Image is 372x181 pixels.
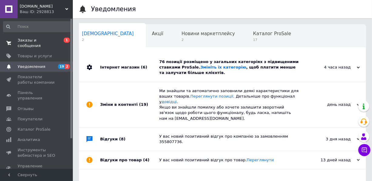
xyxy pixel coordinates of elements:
div: 4 часа назад [299,65,360,70]
span: Аналитика [18,137,40,142]
span: Акції [152,31,164,36]
span: (8) [119,137,126,141]
div: Ваш ID: 2928813 [20,9,73,15]
input: Поиск [3,21,71,32]
span: 1 [64,38,70,43]
span: (19) [139,102,148,107]
span: [DEMOGRAPHIC_DATA] [82,31,134,36]
span: Новини маркетплейсу [181,31,235,36]
div: Відгуки [100,128,159,151]
span: 2 [181,38,235,42]
span: Управление сайтом [18,163,56,174]
span: Покупатели [18,116,42,122]
span: 17 [253,38,291,42]
span: (4) [143,158,150,162]
div: У вас новий позитивний відгук про компанію за замовленням 355807736. [159,134,299,145]
div: Відгуки про товар [100,151,159,169]
span: Товары и услуги [18,53,52,59]
span: Каталог ProSale [253,31,291,36]
span: Панель управления [18,90,56,101]
div: 13 дней назад [299,157,360,163]
span: agrodekk.com.ua [20,4,65,9]
div: Ми знайшли та автоматично заповнили деякі характеристики для ваших товарів. . Детальніше про функ... [159,88,299,121]
div: Зміни в контенті [100,82,159,127]
span: Уведомления [18,64,45,69]
a: довідці [162,99,177,104]
span: Каталог ProSale [18,127,50,132]
span: Заказы и сообщения [18,38,56,49]
span: 19 [58,64,65,69]
span: Отзывы [18,106,34,112]
div: Інтернет магазин [100,53,159,82]
a: Переглянути [247,158,274,162]
div: 3 дня назад [299,136,360,142]
div: 76 позиції розміщено у загальних категоріях з підвищеними ставками ProSale. , щоб платити менше т... [159,59,299,76]
span: (6) [141,65,147,69]
span: 2 [82,38,134,42]
span: Показатели работы компании [18,74,56,85]
a: Переглянути позиції [191,94,233,99]
a: Змініть їх категорію [200,65,246,69]
span: Инструменты вебмастера и SEO [18,147,56,158]
div: день назад [299,102,360,107]
div: У вас новий позитивний відгук про товар. [159,157,299,163]
span: 2 [65,64,70,69]
h1: Уведомления [91,5,136,13]
button: Чат с покупателем [358,144,370,156]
